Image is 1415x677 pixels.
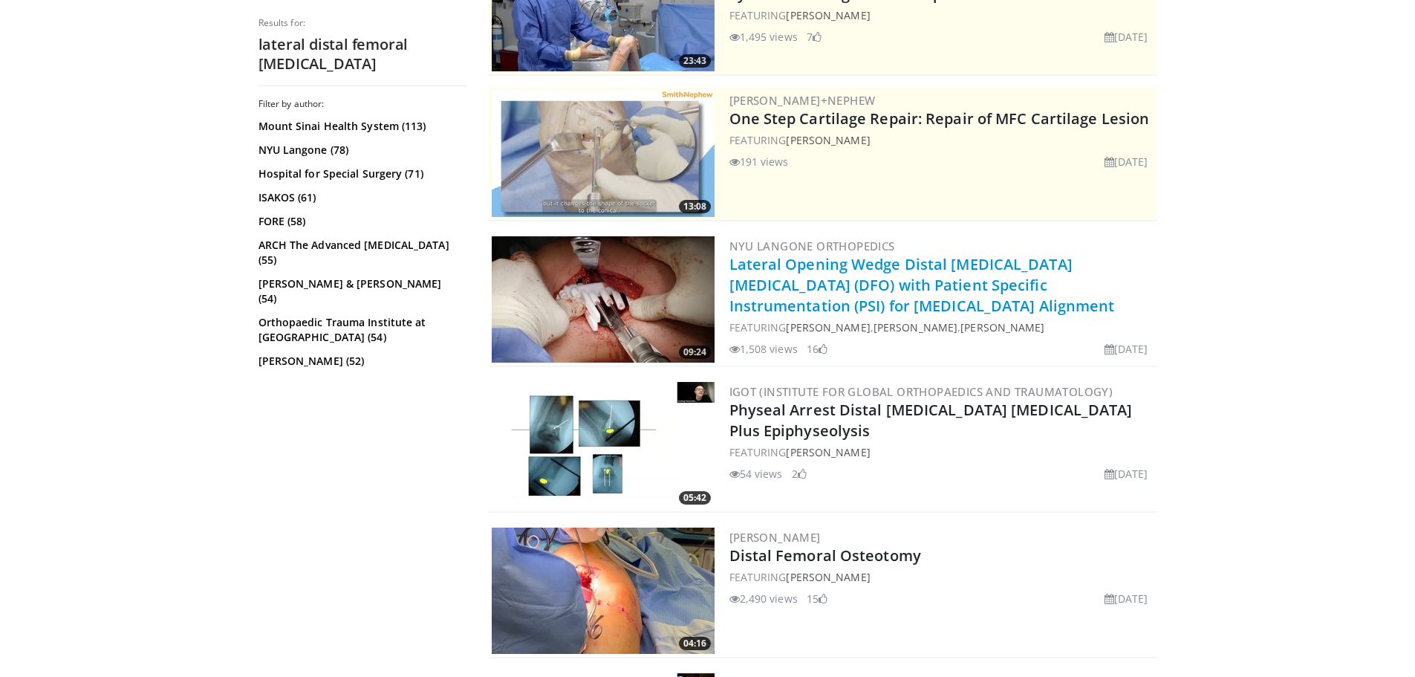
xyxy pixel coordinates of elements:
[679,491,711,505] span: 05:42
[258,315,463,345] a: Orthopaedic Trauma Institute at [GEOGRAPHIC_DATA] (54)
[679,54,711,68] span: 23:43
[1105,29,1148,45] li: [DATE]
[960,320,1044,334] a: [PERSON_NAME]
[1105,154,1148,169] li: [DATE]
[729,341,798,357] li: 1,508 views
[786,133,870,147] a: [PERSON_NAME]
[258,143,463,158] a: NYU Langone (78)
[492,528,715,654] a: 04:16
[258,354,463,369] a: [PERSON_NAME] (52)
[807,341,827,357] li: 16
[786,8,870,22] a: [PERSON_NAME]
[729,29,798,45] li: 1,495 views
[1105,341,1148,357] li: [DATE]
[729,444,1154,460] div: FEATURING
[729,400,1133,441] a: Physeal Arrest Distal [MEDICAL_DATA] [MEDICAL_DATA] Plus Epiphyseolysis
[258,35,466,74] h2: lateral distal femoral [MEDICAL_DATA]
[492,236,715,363] a: 09:24
[729,545,921,566] a: Distal Femoral Osteotomy
[258,17,466,29] p: Results for:
[1105,466,1148,482] li: [DATE]
[258,190,463,205] a: ISAKOS (61)
[786,320,870,334] a: [PERSON_NAME]
[729,93,876,108] a: [PERSON_NAME]+Nephew
[679,637,711,650] span: 04:16
[258,276,463,306] a: [PERSON_NAME] & [PERSON_NAME] (54)
[729,132,1154,148] div: FEATURING
[807,591,827,606] li: 15
[786,445,870,459] a: [PERSON_NAME]
[786,570,870,584] a: [PERSON_NAME]
[729,569,1154,585] div: FEATURING
[492,91,715,217] img: 304fd00c-f6f9-4ade-ab23-6f82ed6288c9.300x170_q85_crop-smart_upscale.jpg
[729,108,1150,129] a: One Step Cartilage Repair: Repair of MFC Cartilage Lesion
[258,119,463,134] a: Mount Sinai Health System (113)
[1105,591,1148,606] li: [DATE]
[792,466,807,482] li: 2
[729,154,789,169] li: 191 views
[874,320,957,334] a: [PERSON_NAME]
[492,382,715,508] img: 669613f4-cb48-4897-9182-144c0e6473a3.300x170_q85_crop-smart_upscale.jpg
[729,239,895,253] a: NYU Langone Orthopedics
[729,530,821,545] a: [PERSON_NAME]
[679,200,711,213] span: 13:08
[258,98,466,110] h3: Filter by author:
[729,466,783,482] li: 54 views
[679,346,711,359] span: 09:24
[258,238,463,268] a: ARCH The Advanced [MEDICAL_DATA] (55)
[492,236,715,363] img: 146b9529-9ad5-4636-bbd6-d91253f90457.jpg.300x170_q85_crop-smart_upscale.jpg
[492,91,715,217] a: 13:08
[729,7,1154,23] div: FEATURING
[258,214,463,229] a: FORE (58)
[729,320,1154,335] div: FEATURING , ,
[729,591,798,606] li: 2,490 views
[258,166,463,181] a: Hospital for Special Surgery (71)
[807,29,822,45] li: 7
[492,528,715,654] img: 51ecff22-b820-43d7-8d41-93d8f23744d9.300x170_q85_crop-smart_upscale.jpg
[729,254,1115,316] a: Lateral Opening Wedge Distal [MEDICAL_DATA] [MEDICAL_DATA] (DFO) with Patient Specific Instrument...
[492,382,715,508] a: 05:42
[729,384,1113,399] a: IGOT (Institute for Global Orthopaedics and Traumatology)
